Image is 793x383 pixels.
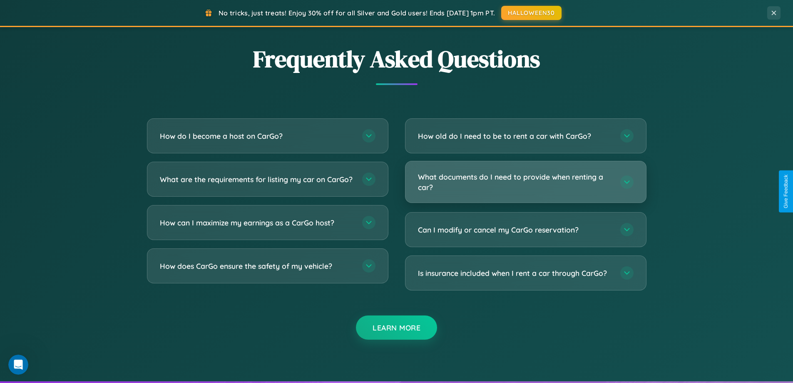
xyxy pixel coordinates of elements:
[356,315,437,340] button: Learn More
[783,175,789,208] div: Give Feedback
[160,218,354,228] h3: How can I maximize my earnings as a CarGo host?
[418,131,612,141] h3: How old do I need to be to rent a car with CarGo?
[418,225,612,235] h3: Can I modify or cancel my CarGo reservation?
[8,355,28,375] iframe: Intercom live chat
[160,131,354,141] h3: How do I become a host on CarGo?
[501,6,562,20] button: HALLOWEEN30
[219,9,495,17] span: No tricks, just treats! Enjoy 30% off for all Silver and Gold users! Ends [DATE] 1pm PT.
[160,174,354,185] h3: What are the requirements for listing my car on CarGo?
[418,172,612,192] h3: What documents do I need to provide when renting a car?
[147,43,646,75] h2: Frequently Asked Questions
[418,268,612,278] h3: Is insurance included when I rent a car through CarGo?
[160,261,354,271] h3: How does CarGo ensure the safety of my vehicle?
